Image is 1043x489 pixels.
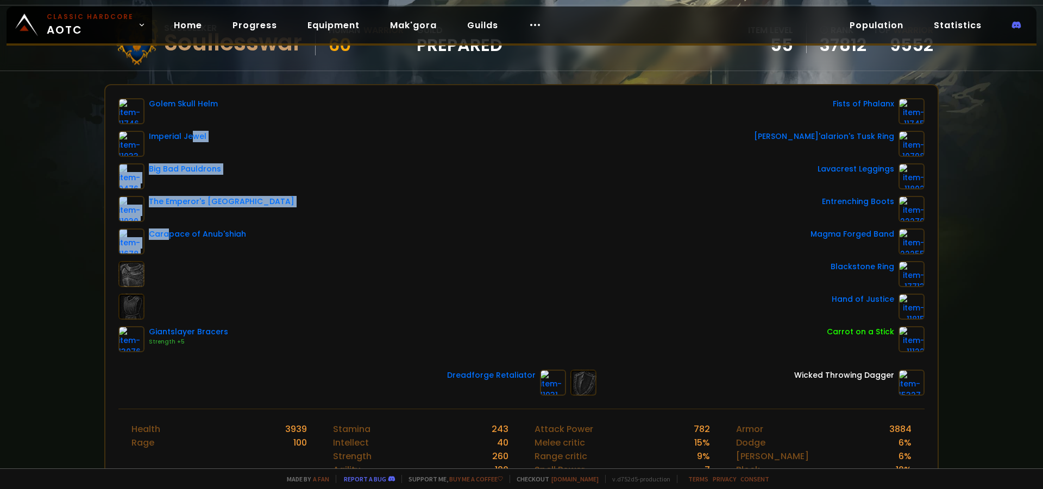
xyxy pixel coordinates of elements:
[748,37,793,53] div: 55
[333,463,360,477] div: Agility
[605,475,670,483] span: v. d752d5 - production
[832,294,894,305] div: Hand of Justice
[827,326,894,338] div: Carrot on a Stick
[224,14,286,36] a: Progress
[495,463,508,477] div: 120
[492,449,508,463] div: 260
[899,196,925,222] img: item-22270
[754,131,894,142] div: [PERSON_NAME]'alarion's Tusk Ring
[285,422,307,436] div: 3939
[694,422,710,436] div: 782
[899,163,925,189] img: item-11802
[899,98,925,124] img: item-11745
[333,436,369,449] div: Intellect
[118,228,144,255] img: item-11678
[899,261,925,287] img: item-17713
[149,131,206,142] div: Imperial Jewel
[131,436,154,449] div: Rage
[889,422,912,436] div: 3884
[149,228,246,240] div: Carapace of Anub'shiah
[165,14,211,36] a: Home
[540,370,566,396] img: item-11931
[293,436,307,449] div: 100
[149,98,218,110] div: Golem Skull Helm
[118,98,144,124] img: item-11746
[833,98,894,110] div: Fists of Phalanx
[551,475,599,483] a: [DOMAIN_NAME]
[7,7,152,43] a: Classic HardcoreAOTC
[333,422,370,436] div: Stamina
[736,463,760,477] div: Block
[736,449,809,463] div: [PERSON_NAME]
[118,131,144,157] img: item-11933
[535,422,593,436] div: Attack Power
[713,475,736,483] a: Privacy
[510,475,599,483] span: Checkout
[899,436,912,449] div: 6 %
[899,370,925,396] img: item-15327
[149,338,228,346] div: Strength +5
[818,163,894,175] div: Lavacrest Leggings
[313,475,329,483] a: a fan
[164,35,302,51] div: Soullesswar
[705,463,710,477] div: 7
[47,12,134,22] small: Classic Hardcore
[899,131,925,157] img: item-10798
[299,14,368,36] a: Equipment
[535,449,587,463] div: Range critic
[447,370,536,381] div: Dreadforge Retaliator
[820,37,866,53] a: 37812
[694,436,710,449] div: 15 %
[118,163,144,189] img: item-9476
[831,261,894,272] div: Blackstone Ring
[740,475,769,483] a: Consent
[149,326,228,338] div: Giantslayer Bracers
[841,14,912,36] a: Population
[344,475,386,483] a: Report a bug
[810,228,894,240] div: Magma Forged Band
[381,14,445,36] a: Mak'gora
[736,422,763,436] div: Armor
[899,326,925,352] img: item-11122
[497,436,508,449] div: 40
[118,196,144,222] img: item-11930
[736,436,765,449] div: Dodge
[401,475,503,483] span: Support me,
[458,14,507,36] a: Guilds
[149,196,294,207] div: The Emperor's [GEOGRAPHIC_DATA]
[492,422,508,436] div: 243
[131,422,160,436] div: Health
[899,449,912,463] div: 6 %
[896,463,912,477] div: 10 %
[417,23,502,53] div: guild
[822,196,894,207] div: Entrenching Boots
[925,14,990,36] a: Statistics
[149,163,221,175] div: Big Bad Pauldrons
[535,436,585,449] div: Melee critic
[47,12,134,38] span: AOTC
[794,370,894,381] div: Wicked Throwing Dagger
[899,228,925,255] img: item-22255
[535,463,585,477] div: Spell Power
[333,449,372,463] div: Strength
[697,449,710,463] div: 9 %
[280,475,329,483] span: Made by
[688,475,708,483] a: Terms
[899,294,925,320] img: item-11815
[417,37,502,53] span: Prepared
[449,475,503,483] a: Buy me a coffee
[118,326,144,352] img: item-13076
